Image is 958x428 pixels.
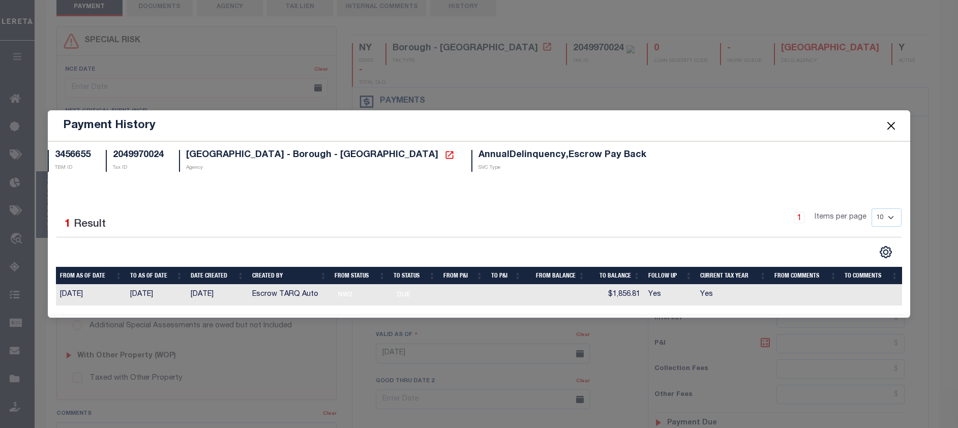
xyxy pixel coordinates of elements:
[644,285,696,305] td: Yes
[815,212,866,223] span: Items per page
[187,285,248,305] td: [DATE]
[390,267,439,285] th: To Status: activate to sort column ascending
[335,289,355,301] span: NW2
[589,267,644,285] th: To Balance: activate to sort column ascending
[186,150,438,160] span: [GEOGRAPHIC_DATA] - Borough - [GEOGRAPHIC_DATA]
[63,118,156,133] h5: Payment History
[331,267,389,285] th: From Status: activate to sort column ascending
[439,267,487,285] th: From P&I: activate to sort column ascending
[248,285,331,305] td: Escrow TARQ Auto
[65,219,71,230] span: 1
[187,267,248,285] th: Date Created: activate to sort column ascending
[589,285,644,305] td: $1,856.81
[478,150,646,161] h5: AnnualDelinquency,Escrow Pay Back
[770,267,841,285] th: From Comments: activate to sort column ascending
[56,267,126,285] th: From As of Date: activate to sort column ascending
[56,285,126,305] td: [DATE]
[794,212,805,223] a: 1
[55,150,91,161] h5: 3456655
[126,285,187,305] td: [DATE]
[525,267,589,285] th: From Balance: activate to sort column ascending
[394,289,414,301] span: DUE
[248,267,331,285] th: Created By: activate to sort column ascending
[55,164,91,172] p: TBM ID
[696,267,770,285] th: Current Tax Year: activate to sort column ascending
[113,150,164,161] h5: 2049970024
[487,267,525,285] th: To P&I: activate to sort column ascending
[186,164,456,172] p: Agency
[113,164,164,172] p: Tax ID
[74,217,106,233] label: Result
[696,285,770,305] td: Yes
[478,164,646,172] p: SVC Type
[644,267,696,285] th: Follow Up: activate to sort column ascending
[126,267,187,285] th: To As of Date: activate to sort column ascending
[841,267,902,285] th: To Comments: activate to sort column ascending
[885,119,898,132] button: Close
